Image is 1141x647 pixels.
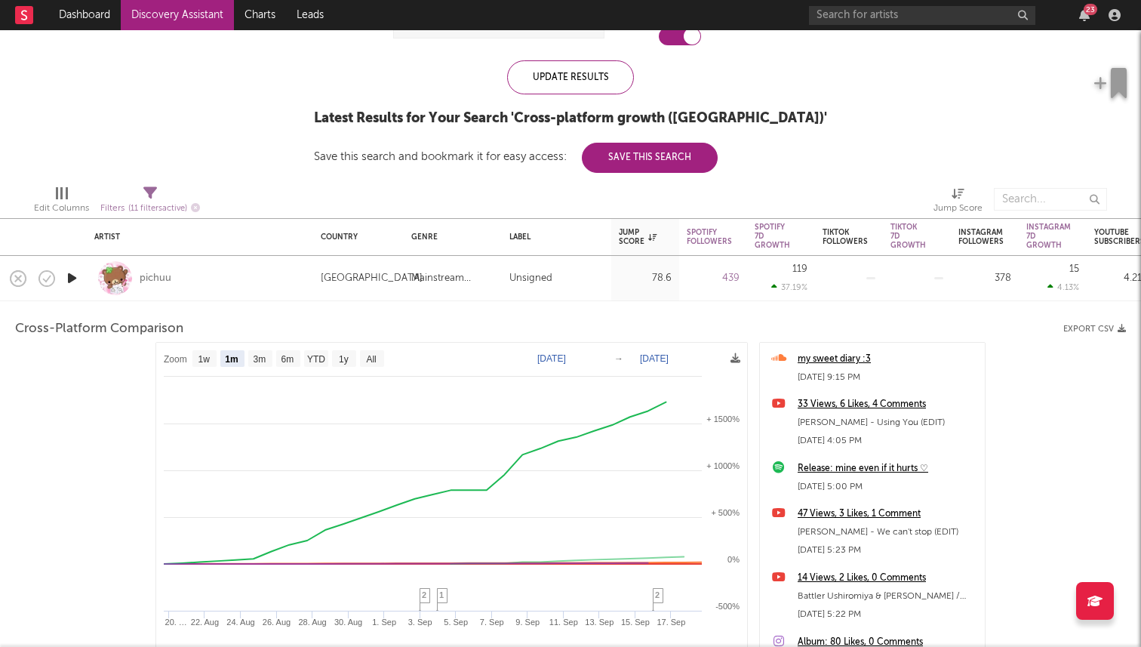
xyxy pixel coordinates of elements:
[933,180,983,224] div: Jump Score
[509,270,552,288] div: Unsigned
[1079,9,1090,21] button: 23
[798,541,977,559] div: [DATE] 5:23 PM
[657,618,685,627] text: 17. Sep
[798,350,977,368] a: my sweet diary :3
[34,199,89,217] div: Edit Columns
[771,282,807,292] div: 37.19 %
[798,432,977,450] div: [DATE] 4:05 PM
[334,618,362,627] text: 30. Aug
[509,233,596,242] div: Label
[687,270,740,288] div: 439
[100,199,200,218] div: Filters
[444,618,468,627] text: 5. Sep
[100,180,200,224] div: Filters(11 filters active)
[809,6,1035,25] input: Search for artists
[798,460,977,478] a: Release: mine even if it hurts ♡
[711,508,740,517] text: + 500%
[191,618,219,627] text: 22. Aug
[640,353,669,364] text: [DATE]
[614,353,623,364] text: →
[549,618,578,627] text: 11. Sep
[798,587,977,605] div: Battler Ushiromiya & [PERSON_NAME] / Beabato - B2b
[34,180,89,224] div: Edit Columns
[225,354,238,365] text: 1m
[798,569,977,587] a: 14 Views, 2 Likes, 0 Comments
[798,368,977,387] div: [DATE] 9:15 PM
[164,354,187,365] text: Zoom
[226,618,254,627] text: 24. Aug
[792,264,807,274] div: 119
[321,233,389,242] div: Country
[411,233,487,242] div: Genre
[798,478,977,496] div: [DATE] 5:00 PM
[890,223,926,250] div: Tiktok 7D Growth
[480,618,504,627] text: 7. Sep
[537,353,566,364] text: [DATE]
[798,396,977,414] a: 33 Views, 6 Likes, 4 Comments
[1047,282,1079,292] div: 4.13 %
[263,618,291,627] text: 26. Aug
[507,60,634,94] div: Update Results
[298,618,326,627] text: 28. Aug
[621,618,650,627] text: 15. Sep
[585,618,614,627] text: 13. Sep
[687,228,732,246] div: Spotify Followers
[755,223,790,250] div: Spotify 7D Growth
[1069,264,1079,274] div: 15
[958,270,1011,288] div: 378
[798,414,977,432] div: [PERSON_NAME] - Using You (EDIT)
[515,618,540,627] text: 9. Sep
[994,188,1107,211] input: Search...
[823,228,868,246] div: Tiktok Followers
[582,143,718,173] button: Save This Search
[798,505,977,523] a: 47 Views, 3 Likes, 1 Comment
[706,461,740,470] text: + 1000%
[198,354,211,365] text: 1w
[15,320,183,338] span: Cross-Platform Comparison
[933,199,983,217] div: Jump Score
[254,354,266,365] text: 3m
[408,618,432,627] text: 3. Sep
[128,205,187,213] span: ( 11 filters active)
[94,233,298,242] div: Artist
[339,354,349,365] text: 1y
[1084,4,1097,15] div: 23
[727,555,740,564] text: 0%
[619,270,672,288] div: 78.6
[706,414,740,424] text: + 1500%
[411,270,494,288] div: Mainstream Electronic
[1026,223,1071,250] div: Instagram 7D Growth
[281,354,294,365] text: 6m
[372,618,396,627] text: 1. Sep
[314,109,827,128] div: Latest Results for Your Search ' Cross-platform growth ([GEOGRAPHIC_DATA]) '
[314,151,718,162] div: Save this search and bookmark it for easy access:
[140,272,171,285] a: pichuu
[307,354,325,365] text: YTD
[958,228,1004,246] div: Instagram Followers
[422,590,426,599] span: 2
[619,228,657,246] div: Jump Score
[715,602,740,611] text: -500%
[798,605,977,624] div: [DATE] 5:22 PM
[321,270,423,288] div: [GEOGRAPHIC_DATA]
[798,523,977,541] div: [PERSON_NAME] - We can't stop (EDIT)
[165,618,187,627] text: 20. …
[439,590,444,599] span: 1
[655,590,660,599] span: 2
[1063,325,1126,334] button: Export CSV
[366,354,376,365] text: All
